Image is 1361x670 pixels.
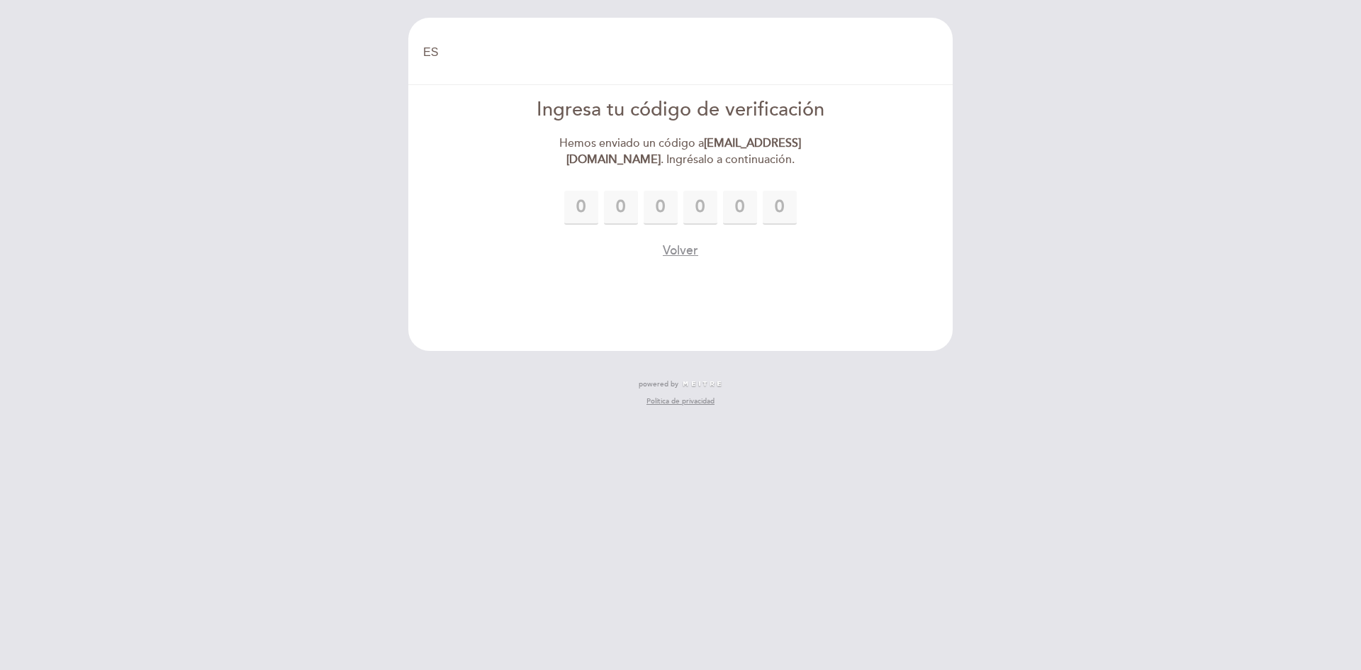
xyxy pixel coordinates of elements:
img: MEITRE [682,381,722,388]
div: Ingresa tu código de verificación [518,96,844,124]
input: 0 [683,191,717,225]
div: Hemos enviado un código a . Ingrésalo a continuación. [518,135,844,168]
strong: [EMAIL_ADDRESS][DOMAIN_NAME] [566,136,802,167]
input: 0 [763,191,797,225]
input: 0 [723,191,757,225]
input: 0 [564,191,598,225]
a: Política de privacidad [646,396,715,406]
a: powered by [639,379,722,389]
button: Volver [663,242,698,259]
input: 0 [644,191,678,225]
input: 0 [604,191,638,225]
span: powered by [639,379,678,389]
